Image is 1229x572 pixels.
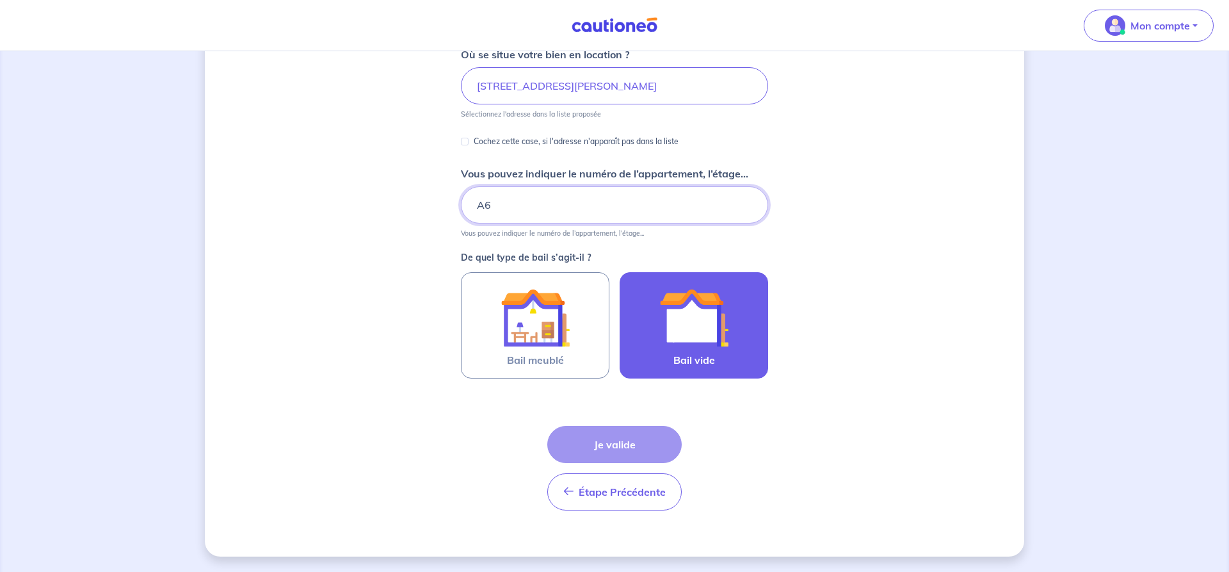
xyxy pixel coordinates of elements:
span: Bail meublé [507,352,564,368]
span: Bail vide [673,352,715,368]
img: illu_furnished_lease.svg [501,283,570,352]
span: Étape Précédente [579,486,666,498]
p: Cochez cette case, si l'adresse n'apparaît pas dans la liste [474,134,679,149]
p: Vous pouvez indiquer le numéro de l’appartement, l’étage... [461,166,748,181]
img: illu_empty_lease.svg [659,283,728,352]
img: Cautioneo [566,17,663,33]
p: Où se situe votre bien en location ? [461,47,629,62]
p: De quel type de bail s’agit-il ? [461,253,768,262]
p: Mon compte [1130,18,1190,33]
input: 2 rue de paris, 59000 lille [461,67,768,104]
input: Appartement 2 [461,186,768,224]
button: illu_account_valid_menu.svgMon compte [1084,10,1214,42]
button: Étape Précédente [547,473,682,511]
p: Vous pouvez indiquer le numéro de l’appartement, l’étage... [461,229,644,238]
img: illu_account_valid_menu.svg [1105,15,1125,36]
p: Sélectionnez l'adresse dans la liste proposée [461,110,601,118]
